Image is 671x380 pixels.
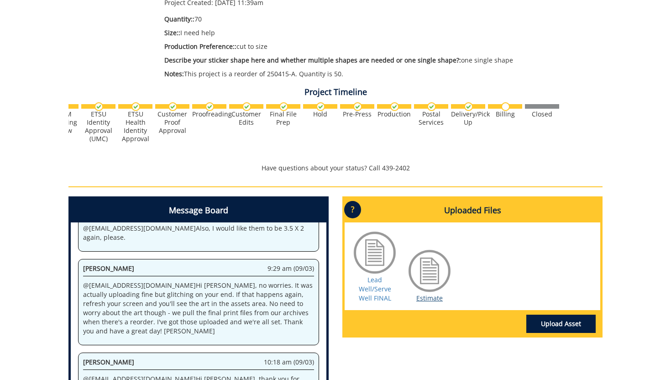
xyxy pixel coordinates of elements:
[266,110,300,127] div: Final File Prep
[345,199,600,222] h4: Uploaded Files
[83,264,134,273] span: [PERSON_NAME]
[164,28,180,37] span: Size::
[377,110,411,118] div: Production
[83,224,314,242] p: @ [EMAIL_ADDRESS][DOMAIN_NAME] Also, I would like them to be 3.5 X 2 again, please.
[488,110,522,118] div: Billing
[164,42,236,51] span: Production Preference::
[164,15,522,24] p: 70
[267,264,314,273] span: 9:29 am (09/03)
[192,110,226,118] div: Proofreading
[526,315,596,333] a: Upload Asset
[68,88,603,97] h4: Project Timeline
[340,110,374,118] div: Pre-Press
[164,56,522,65] p: one single shape
[525,110,559,118] div: Closed
[131,102,140,111] img: checkmark
[264,358,314,367] span: 10:18 am (09/03)
[83,358,134,366] span: [PERSON_NAME]
[359,275,391,302] a: Lead Well/Serve Well FINAL
[303,110,337,118] div: Hold
[164,56,461,64] span: Describe your sticker shape here and whether multiple shapes are needed or one single shape?:
[164,69,522,79] p: This project is a reorder of 250415-A. Quantity is 50.
[94,102,103,111] img: checkmark
[205,102,214,111] img: checkmark
[164,28,522,37] p: I need help
[427,102,436,111] img: checkmark
[118,110,152,143] div: ETSU Health Identity Approval
[464,102,473,111] img: checkmark
[164,42,522,51] p: cut to size
[501,102,510,111] img: no
[81,110,115,143] div: ETSU Identity Approval (UMC)
[242,102,251,111] img: checkmark
[71,199,326,222] h4: Message Board
[353,102,362,111] img: checkmark
[344,201,361,218] p: ?
[155,110,189,135] div: Customer Proof Approval
[168,102,177,111] img: checkmark
[164,69,184,78] span: Notes:
[164,15,194,23] span: Quantity::
[416,294,443,302] a: Estimate
[229,110,263,127] div: Customer Edits
[316,102,325,111] img: checkmark
[390,102,399,111] img: checkmark
[83,281,314,336] p: @ [EMAIL_ADDRESS][DOMAIN_NAME] Hi [PERSON_NAME], no worries. It was actually uploading fine but g...
[68,164,603,173] p: Have questions about your status? Call 439-2402
[279,102,288,111] img: checkmark
[451,110,485,127] div: Delivery/Pick Up
[414,110,448,127] div: Postal Services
